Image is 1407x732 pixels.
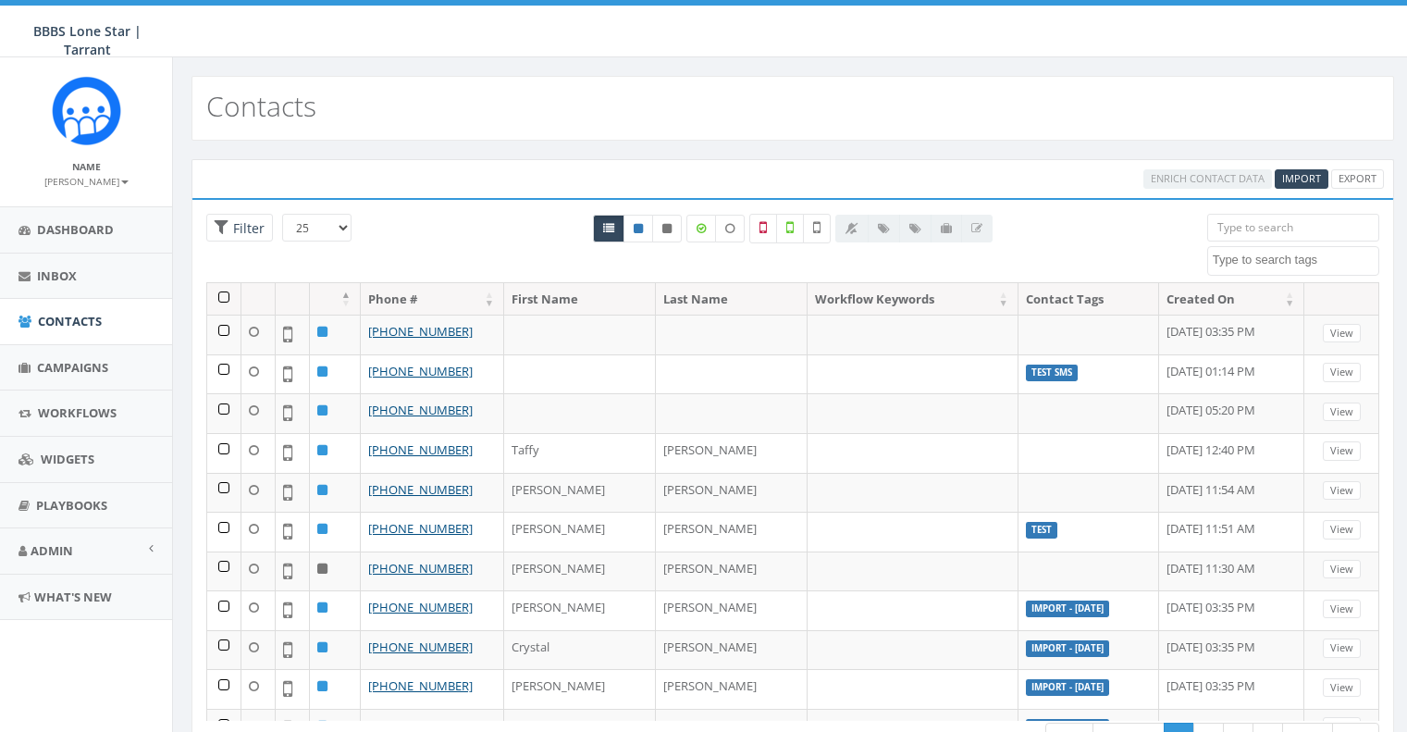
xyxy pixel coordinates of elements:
a: View [1323,520,1361,540]
a: [PHONE_NUMBER] [368,481,473,498]
a: View [1323,363,1361,382]
td: [PERSON_NAME] [656,590,808,630]
span: BBBS Lone Star | Tarrant [33,22,142,58]
a: View [1323,403,1361,422]
th: Workflow Keywords: activate to sort column ascending [808,283,1018,316]
i: This phone number is unsubscribed and has opted-out of all texts. [662,223,672,234]
h2: Contacts [206,91,316,121]
a: [PHONE_NUMBER] [368,363,473,379]
span: Dashboard [37,221,114,238]
a: [PHONE_NUMBER] [368,677,473,694]
td: [PERSON_NAME] [504,512,656,552]
span: Campaigns [37,359,108,376]
label: Not a Mobile [749,214,777,243]
td: [DATE] 11:54 AM [1159,473,1304,513]
textarea: Search [1213,252,1378,268]
label: Validated [776,214,804,243]
label: Data not Enriched [715,215,745,242]
td: [PERSON_NAME] [656,552,808,591]
a: View [1323,441,1361,461]
span: Playbooks [36,497,107,514]
label: Import - [DATE] [1026,601,1109,617]
a: [PERSON_NAME] [44,172,129,189]
a: View [1323,560,1361,579]
a: View [1323,481,1361,501]
a: [PHONE_NUMBER] [368,441,473,458]
span: What's New [34,589,112,605]
label: Not Validated [803,214,831,243]
span: Import [1282,171,1321,185]
a: [PHONE_NUMBER] [368,520,473,537]
th: Phone #: activate to sort column ascending [361,283,504,316]
td: [DATE] 03:35 PM [1159,590,1304,630]
label: Import - [DATE] [1026,679,1109,696]
a: View [1323,639,1361,658]
td: [PERSON_NAME] [504,473,656,513]
td: [DATE] 11:30 AM [1159,552,1304,591]
td: [DATE] 11:51 AM [1159,512,1304,552]
td: [DATE] 12:40 PM [1159,433,1304,473]
td: [PERSON_NAME] [656,669,808,709]
th: First Name [504,283,656,316]
td: [PERSON_NAME] [656,630,808,670]
span: Workflows [38,404,117,421]
td: [DATE] 01:14 PM [1159,354,1304,394]
a: [PHONE_NUMBER] [368,402,473,418]
a: [PHONE_NUMBER] [368,599,473,615]
a: [PHONE_NUMBER] [368,639,473,655]
a: Active [623,215,653,242]
label: TEST [1026,522,1057,539]
a: Opted Out [652,215,682,242]
span: CSV files only [1282,171,1321,185]
input: Type to search [1207,214,1379,242]
td: Crystal [504,630,656,670]
a: Export [1331,169,1384,189]
span: Inbox [37,267,77,284]
i: This phone number is subscribed and will receive texts. [634,223,643,234]
label: Data Enriched [686,215,716,242]
small: [PERSON_NAME] [44,175,129,188]
td: [PERSON_NAME] [656,512,808,552]
img: Rally_Corp_Icon_1.png [52,76,121,145]
span: Filter [228,219,265,237]
a: Import [1275,169,1328,189]
span: Admin [31,542,73,559]
td: [PERSON_NAME] [656,473,808,513]
td: Taffy [504,433,656,473]
th: Last Name [656,283,808,316]
small: Name [72,160,101,173]
label: Import - [DATE] [1026,640,1109,657]
th: Created On: activate to sort column ascending [1159,283,1304,316]
a: View [1323,678,1361,698]
a: All contacts [593,215,624,242]
td: [PERSON_NAME] [504,590,656,630]
td: [DATE] 03:35 PM [1159,315,1304,354]
a: [PHONE_NUMBER] [368,323,473,340]
td: [PERSON_NAME] [504,552,656,591]
a: [PHONE_NUMBER] [368,560,473,577]
span: Widgets [41,451,94,467]
td: [DATE] 03:35 PM [1159,630,1304,670]
td: [DATE] 03:35 PM [1159,669,1304,709]
span: Advance Filter [206,214,273,242]
a: View [1323,324,1361,343]
a: View [1323,600,1361,619]
th: Contact Tags [1018,283,1159,316]
span: Contacts [38,313,102,329]
label: Test SMS [1026,365,1078,381]
td: [DATE] 05:20 PM [1159,393,1304,433]
td: [PERSON_NAME] [504,669,656,709]
td: [PERSON_NAME] [656,433,808,473]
